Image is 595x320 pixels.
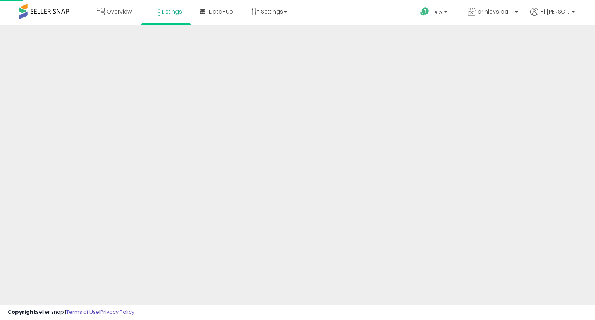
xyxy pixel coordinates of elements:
span: Help [432,9,442,15]
span: DataHub [209,8,233,15]
span: Overview [107,8,132,15]
span: brinleys bargains [478,8,512,15]
div: seller snap | | [8,309,134,316]
a: Terms of Use [66,308,99,316]
strong: Copyright [8,308,36,316]
span: Listings [162,8,182,15]
a: Privacy Policy [100,308,134,316]
a: Help [414,1,455,25]
i: Get Help [420,7,430,17]
a: Hi [PERSON_NAME] [530,8,575,25]
span: Hi [PERSON_NAME] [540,8,569,15]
